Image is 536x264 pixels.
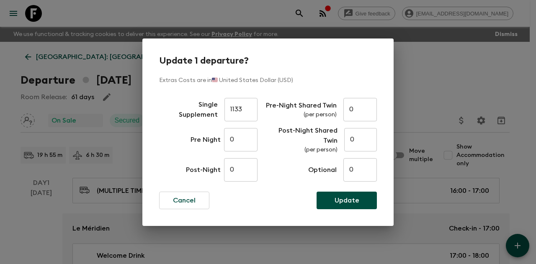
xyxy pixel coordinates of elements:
[191,135,221,145] p: Enter a new cost to update all selected instances
[264,146,338,154] p: (per person)
[266,110,337,119] p: (per person)
[317,192,377,209] button: Update
[264,126,338,154] div: Enter a new cost to update all selected instances
[343,155,377,185] div: Enter a new cost to update all selected instances
[266,100,337,119] div: Enter a new cost to update all selected instances
[335,195,359,205] p: Update
[224,155,258,185] div: Enter a new cost to update all selected instances
[159,55,377,66] h2: Update 1 departure?
[224,95,258,125] div: Enter a new cost to update all selected instances
[159,76,377,85] p: Extras Costs are in 🇺🇸 United States Dollar (USD)
[173,195,196,205] p: Cancel
[159,100,218,120] p: Single Supplement
[266,100,337,110] p: Pre-Night Shared Twin
[344,125,377,155] div: Enter a new cost to update all selected instances
[224,125,258,155] div: Enter a new cost to update all selected instances
[343,95,377,125] div: Enter a new cost to update all selected instances
[159,192,209,209] button: Cancel
[186,165,221,175] p: Enter a new cost to update all selected instances
[264,126,338,146] p: Post-Night Shared Twin
[308,165,337,175] p: Enter a new cost to update all selected instances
